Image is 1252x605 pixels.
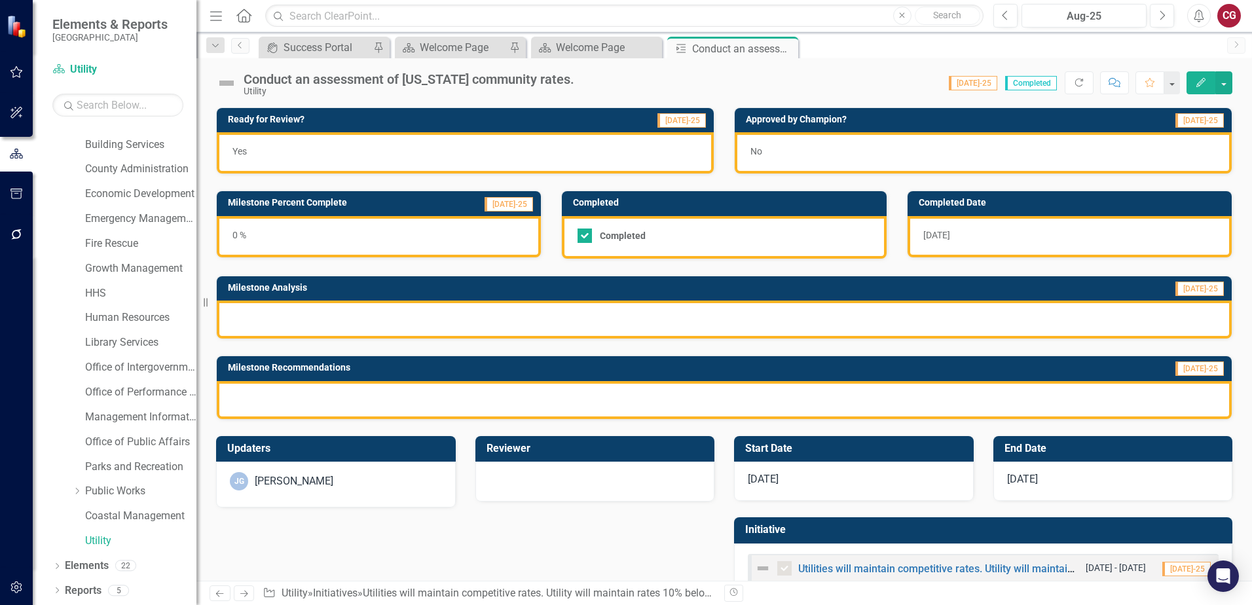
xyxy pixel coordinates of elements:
a: Initiatives [313,587,358,599]
a: Welcome Page [398,39,506,56]
div: 0 % [217,216,541,257]
span: [DATE]-25 [949,76,997,90]
div: Success Portal [284,39,370,56]
span: [DATE]-25 [485,197,533,211]
div: 22 [115,560,136,572]
div: Utility [244,86,574,96]
a: Reports [65,583,101,598]
div: Conduct an assessment of [US_STATE] community rates. [692,41,795,57]
a: Welcome Page [534,39,659,56]
a: Utility [52,62,183,77]
img: Not Defined [755,560,771,576]
span: [DATE]-25 [1175,361,1224,376]
h3: Approved by Champion? [746,115,1067,124]
a: Economic Development [85,187,196,202]
div: » » » [263,586,714,601]
span: [DATE] [748,473,779,485]
a: HHS [85,286,196,301]
h3: Start Date [745,443,967,454]
a: Fire Rescue [85,236,196,251]
a: Human Resources [85,310,196,325]
div: Conduct an assessment of [US_STATE] community rates. [244,72,574,86]
a: Utility [85,534,196,549]
span: [DATE]-25 [1175,282,1224,296]
a: Management Information Systems [85,410,196,425]
div: Aug-25 [1026,9,1142,24]
a: Office of Performance & Transparency [85,385,196,400]
h3: Updaters [227,443,449,454]
a: Parks and Recreation [85,460,196,475]
img: ClearPoint Strategy [7,15,29,38]
a: Growth Management [85,261,196,276]
span: [DATE]-25 [1162,562,1211,576]
h3: Milestone Percent Complete [228,198,444,208]
img: Not Defined [216,73,237,94]
a: Library Services [85,335,196,350]
input: Search Below... [52,94,183,117]
small: [DATE] - [DATE] [1086,562,1146,574]
h3: Completed Date [919,198,1225,208]
button: Aug-25 [1022,4,1147,27]
span: Yes [232,146,247,156]
a: Coastal Management [85,509,196,524]
div: Open Intercom Messenger [1207,560,1239,592]
a: Office of Intergovernmental Affairs [85,360,196,375]
h3: End Date [1004,443,1226,454]
div: [PERSON_NAME] [255,474,333,489]
h3: Milestone Analysis [228,283,840,293]
a: Public Works [85,484,196,499]
h3: Milestone Recommendations [228,363,937,373]
span: Search [933,10,961,20]
h3: Ready for Review? [228,115,519,124]
span: No [750,146,762,156]
div: Welcome Page [420,39,506,56]
span: [DATE] [923,230,950,240]
span: [DATE] [1007,473,1038,485]
div: 5 [108,585,129,596]
a: County Administration [85,162,196,177]
input: Search ClearPoint... [265,5,984,27]
div: JG [230,472,248,490]
h3: Completed [573,198,879,208]
h3: Reviewer [487,443,709,454]
button: CG [1217,4,1241,27]
span: Completed [1005,76,1057,90]
a: Building Services [85,137,196,153]
h3: Initiative [745,524,1226,536]
a: Success Portal [262,39,370,56]
a: Office of Public Affairs [85,435,196,450]
span: [DATE]-25 [1175,113,1224,128]
div: Welcome Page [556,39,659,56]
a: Utility [282,587,308,599]
span: Elements & Reports [52,16,168,32]
small: [GEOGRAPHIC_DATA] [52,32,168,43]
a: Emergency Management [85,211,196,227]
span: [DATE]-25 [657,113,706,128]
a: Utilities will maintain competitive rates. Utility will maintain rates 10% below regional average... [363,587,879,599]
a: Elements [65,559,109,574]
button: Search [915,7,980,25]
